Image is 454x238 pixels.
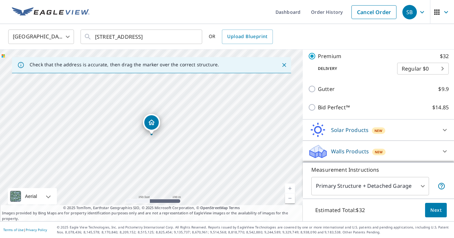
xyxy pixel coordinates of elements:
div: Aerial [8,188,57,205]
p: | [3,228,47,232]
a: Upload Blueprint [222,30,273,44]
a: Terms of Use [3,227,24,232]
p: Bid Perfect™ [318,103,350,111]
div: [GEOGRAPHIC_DATA] [8,28,74,46]
button: Next [425,203,447,218]
span: New [374,128,382,133]
span: New [375,149,383,155]
div: Walls ProductsNew [308,143,449,159]
span: Your report will include the primary structure and a detached garage if one exists. [438,182,445,190]
p: $14.85 [432,103,449,111]
a: Current Level 17, Zoom Out [285,193,295,203]
div: SB [402,5,417,19]
button: Close [280,61,288,69]
p: Walls Products [331,147,369,155]
p: © 2025 Eagle View Technologies, Inc. and Pictometry International Corp. All Rights Reserved. Repo... [57,225,451,235]
div: Solar ProductsNew [308,122,449,138]
span: © 2025 TomTom, Earthstar Geographics SIO, © 2025 Microsoft Corporation, © [63,205,240,211]
a: Current Level 17, Zoom In [285,184,295,193]
div: OR [209,30,273,44]
input: Search by address or latitude-longitude [95,28,189,46]
span: Upload Blueprint [227,32,267,41]
span: Next [430,206,442,214]
p: Delivery [308,66,397,72]
p: Gutter [318,85,335,93]
div: Dropped pin, building 1, Residential property, 455 Firethorn Ave Englewood, FL 34223 [143,114,160,134]
div: Primary Structure + Detached Garage [311,177,429,195]
p: $32 [440,52,449,60]
p: Check that the address is accurate, then drag the marker over the correct structure. [30,62,219,68]
p: $9.9 [438,85,449,93]
img: EV Logo [12,7,89,17]
p: Measurement Instructions [311,166,445,174]
a: OpenStreetMap [200,205,228,210]
div: Aerial [23,188,39,205]
p: Premium [318,52,341,60]
a: Privacy Policy [26,227,47,232]
p: Solar Products [331,126,369,134]
p: Estimated Total: $32 [310,203,370,217]
a: Terms [229,205,240,210]
div: Regular $0 [397,59,449,78]
a: Cancel Order [351,5,396,19]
